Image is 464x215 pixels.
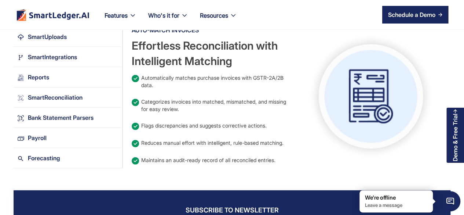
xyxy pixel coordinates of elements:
[388,10,435,19] div: Schedule a Demo
[28,52,77,62] div: SmartIntegrations
[14,27,122,47] a: SmartUploadsArrow Right Blue
[115,135,119,140] img: Arrow Right Blue
[99,10,142,29] div: Features
[14,128,122,148] a: PayrollArrow Right Blue
[141,98,291,113] div: Categorizes invoices into matched, mismatched, and missing for easy review.
[132,38,291,69] div: Effortless Reconciliation with Intelligent Matching
[14,67,122,87] a: ReportsArrow Right Blue
[16,9,90,21] a: home
[141,122,267,129] div: Flags discrepancies and suggests corrective actions.
[141,74,291,89] div: Automatically matches purchase invoices with GSTR-2A/2B data.
[115,155,119,160] img: Arrow Right Blue
[115,54,119,59] img: Arrow Right Blue
[200,10,228,21] div: Resources
[148,10,179,21] div: Who's it for
[440,191,460,211] span: Chat Widget
[382,6,448,24] a: Schedule a Demo
[142,10,194,29] div: Who's it for
[14,87,122,108] a: SmartReconciliationArrow Right Blue
[28,133,47,143] div: Payroll
[115,75,119,79] img: Arrow Right Blue
[115,115,119,119] img: Arrow Right Blue
[28,72,49,82] div: Reports
[14,148,122,168] a: ForecastingArrow Right Blue
[14,47,122,67] a: SmartIntegrationsArrow Right Blue
[365,194,427,201] div: We're offline
[28,93,83,103] div: SmartReconciliation
[16,9,90,21] img: footer logo
[438,12,442,17] img: arrow right icon
[14,108,122,128] a: Bank Statement ParsersArrow Right Blue
[452,114,458,161] div: Demo & Free Trial
[105,10,128,21] div: Features
[141,157,275,164] div: Maintains an audit-ready record of all reconciled entries.
[365,202,427,208] p: Leave a message
[28,153,60,163] div: Forecasting
[115,95,119,99] img: Arrow Right Blue
[194,10,243,29] div: Resources
[28,32,67,42] div: SmartUploads
[132,24,291,36] div: Auto-Match Invoices
[115,34,119,39] img: Arrow Right Blue
[141,139,284,147] div: Reduces manual effort with intelligent, rule-based matching.
[28,113,94,123] div: Bank Statement Parsers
